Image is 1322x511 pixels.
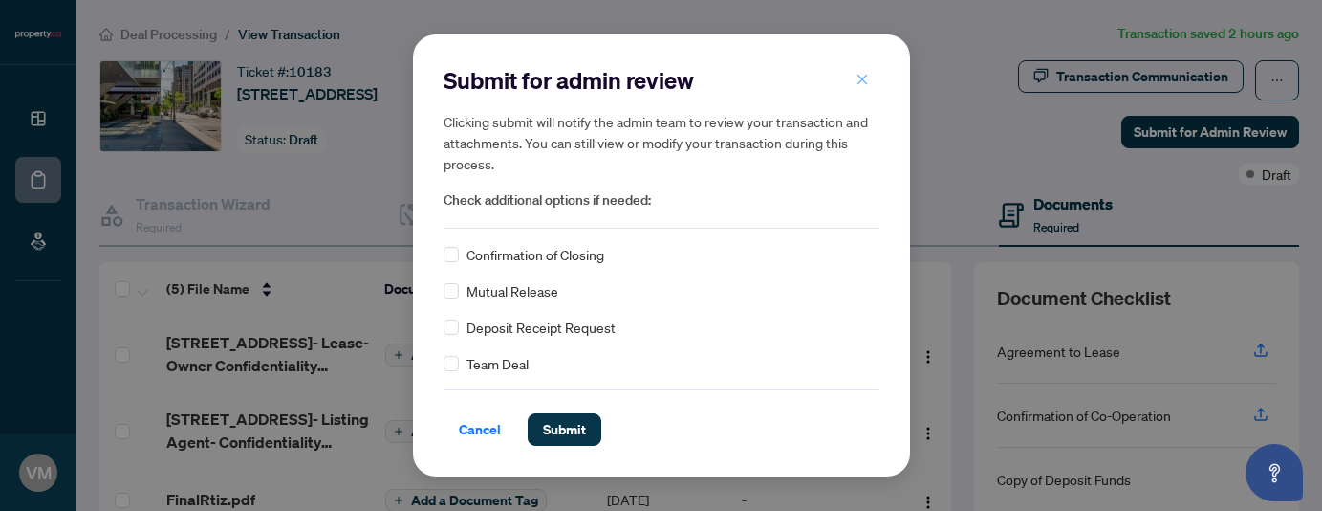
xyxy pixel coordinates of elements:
button: Submit [528,413,601,446]
span: close [856,73,869,86]
button: Cancel [444,413,516,446]
span: Team Deal [466,353,529,374]
span: Deposit Receipt Request [466,317,616,338]
span: Check additional options if needed: [444,189,879,211]
h5: Clicking submit will notify the admin team to review your transaction and attachments. You can st... [444,111,879,174]
span: Cancel [459,414,501,445]
span: Mutual Release [466,280,558,301]
button: Open asap [1246,444,1303,501]
span: Submit [543,414,586,445]
h2: Submit for admin review [444,65,879,96]
span: Confirmation of Closing [466,244,604,265]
